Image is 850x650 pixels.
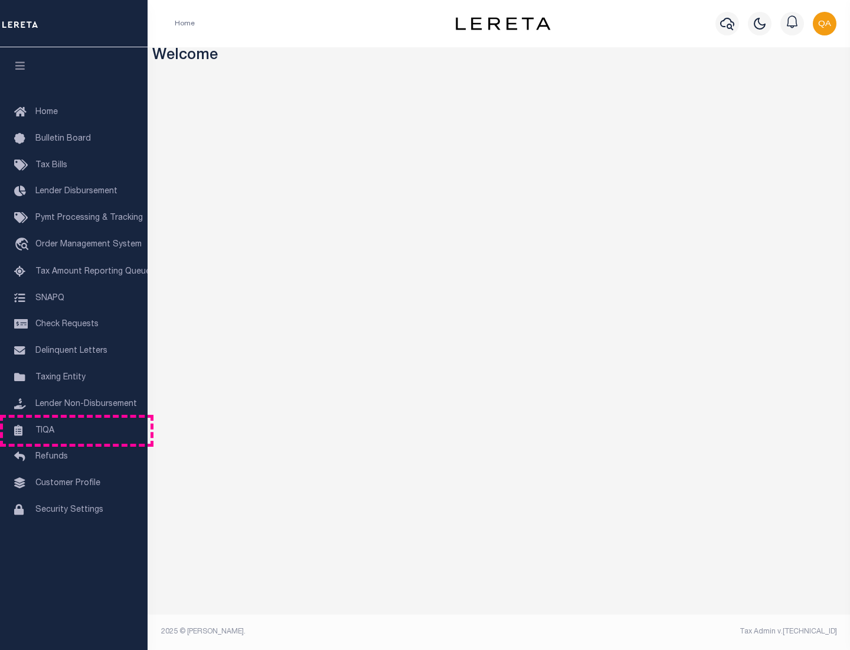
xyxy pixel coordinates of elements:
[456,17,550,30] img: logo-dark.svg
[14,238,33,253] i: travel_explore
[35,426,54,434] span: TIQA
[508,626,837,637] div: Tax Admin v.[TECHNICAL_ID]
[35,161,67,170] span: Tax Bills
[35,135,91,143] span: Bulletin Board
[35,400,137,408] span: Lender Non-Disbursement
[35,187,117,196] span: Lender Disbursement
[35,268,151,276] span: Tax Amount Reporting Queue
[152,47,846,66] h3: Welcome
[35,214,143,222] span: Pymt Processing & Tracking
[35,347,107,355] span: Delinquent Letters
[35,373,86,382] span: Taxing Entity
[152,626,499,637] div: 2025 © [PERSON_NAME].
[35,294,64,302] span: SNAPQ
[35,240,142,249] span: Order Management System
[35,453,68,461] span: Refunds
[35,108,58,116] span: Home
[175,18,195,29] li: Home
[813,12,836,35] img: svg+xml;base64,PHN2ZyB4bWxucz0iaHR0cDovL3d3dy53My5vcmcvMjAwMC9zdmciIHBvaW50ZXItZXZlbnRzPSJub25lIi...
[35,506,103,514] span: Security Settings
[35,479,100,487] span: Customer Profile
[35,320,99,329] span: Check Requests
